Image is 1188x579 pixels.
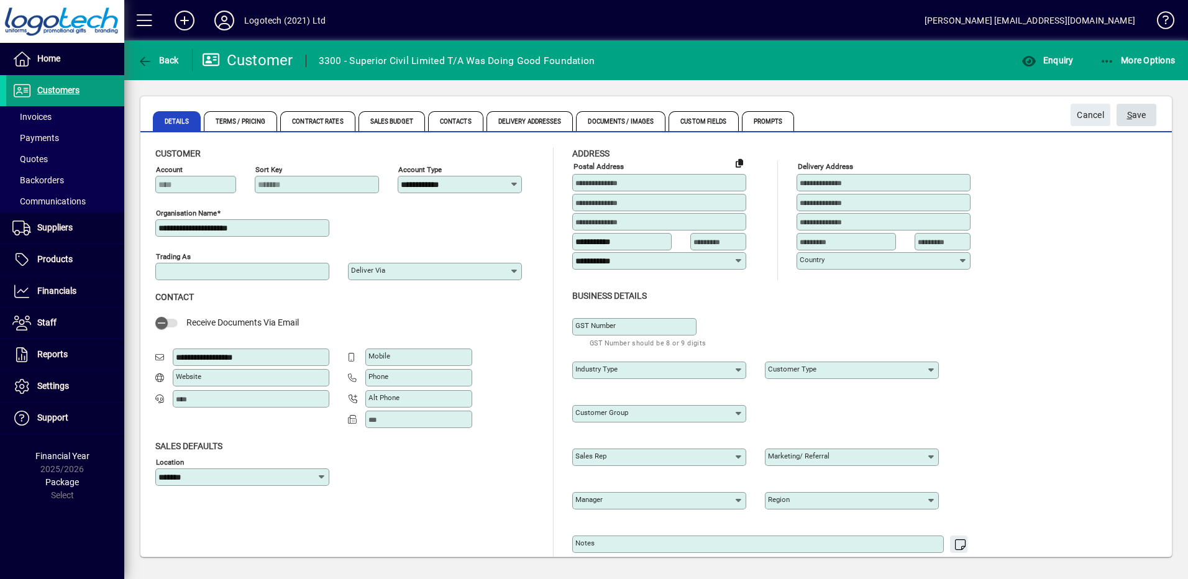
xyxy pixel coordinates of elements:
span: Sales defaults [155,441,222,451]
span: Communications [12,196,86,206]
span: Business details [572,291,647,301]
mat-label: Phone [368,372,388,381]
span: Receive Documents Via Email [186,317,299,327]
span: Financial Year [35,451,89,461]
mat-label: Region [768,495,790,504]
a: Financials [6,276,124,307]
a: Reports [6,339,124,370]
span: Back [137,55,179,65]
span: ave [1127,105,1146,125]
mat-label: Organisation name [156,209,217,217]
button: Enquiry [1018,49,1076,71]
div: Customer [202,50,293,70]
span: Sales Budget [359,111,425,131]
mat-label: Notes [575,539,595,547]
span: Backorders [12,175,64,185]
mat-label: Marketing/ Referral [768,452,829,460]
mat-label: Sales rep [575,452,606,460]
button: Copy to Delivery address [729,153,749,173]
span: Cancel [1077,105,1104,125]
span: Custom Fields [669,111,738,131]
span: Reports [37,349,68,359]
mat-hint: GST Number should be 8 or 9 digits [590,335,706,350]
mat-label: Account Type [398,165,442,174]
span: Contract Rates [280,111,355,131]
button: Cancel [1071,104,1110,126]
a: Home [6,43,124,75]
span: Quotes [12,154,48,164]
button: Back [134,49,182,71]
button: Save [1117,104,1156,126]
span: S [1127,110,1132,120]
span: Home [37,53,60,63]
mat-label: Industry type [575,365,618,373]
span: Staff [37,317,57,327]
mat-label: Location [156,457,184,466]
button: Profile [204,9,244,32]
span: Prompts [742,111,795,131]
a: Staff [6,308,124,339]
span: Contact [155,292,194,302]
mat-label: Mobile [368,352,390,360]
mat-label: GST Number [575,321,616,330]
span: Documents / Images [576,111,665,131]
mat-label: Sort key [255,165,282,174]
a: Backorders [6,170,124,191]
mat-label: Alt Phone [368,393,400,402]
span: Support [37,413,68,422]
span: Address [572,148,610,158]
mat-label: Account [156,165,183,174]
mat-label: Country [800,255,825,264]
a: Communications [6,191,124,212]
mat-hint: Use 'Enter' to start a new line [863,553,961,567]
mat-label: Website [176,372,201,381]
a: Payments [6,127,124,148]
a: Products [6,244,124,275]
span: Package [45,477,79,487]
a: Invoices [6,106,124,127]
span: Customer [155,148,201,158]
button: More Options [1097,49,1179,71]
span: Terms / Pricing [204,111,278,131]
a: Knowledge Base [1148,2,1172,43]
span: Settings [37,381,69,391]
mat-label: Customer type [768,365,816,373]
mat-label: Trading as [156,252,191,261]
span: Customers [37,85,80,95]
span: Financials [37,286,76,296]
app-page-header-button: Back [124,49,193,71]
button: Add [165,9,204,32]
span: Enquiry [1021,55,1073,65]
div: [PERSON_NAME] [EMAIL_ADDRESS][DOMAIN_NAME] [925,11,1135,30]
span: Details [153,111,201,131]
mat-label: Customer group [575,408,628,417]
a: Settings [6,371,124,402]
span: Contacts [428,111,483,131]
div: Logotech (2021) Ltd [244,11,326,30]
a: Suppliers [6,212,124,244]
span: Delivery Addresses [487,111,573,131]
span: More Options [1100,55,1176,65]
a: Support [6,403,124,434]
span: Suppliers [37,222,73,232]
a: Quotes [6,148,124,170]
div: 3300 - Superior Civil Limited T/A Was Doing Good Foundation [319,51,595,71]
span: Products [37,254,73,264]
span: Invoices [12,112,52,122]
mat-label: Manager [575,495,603,504]
mat-label: Deliver via [351,266,385,275]
span: Payments [12,133,59,143]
